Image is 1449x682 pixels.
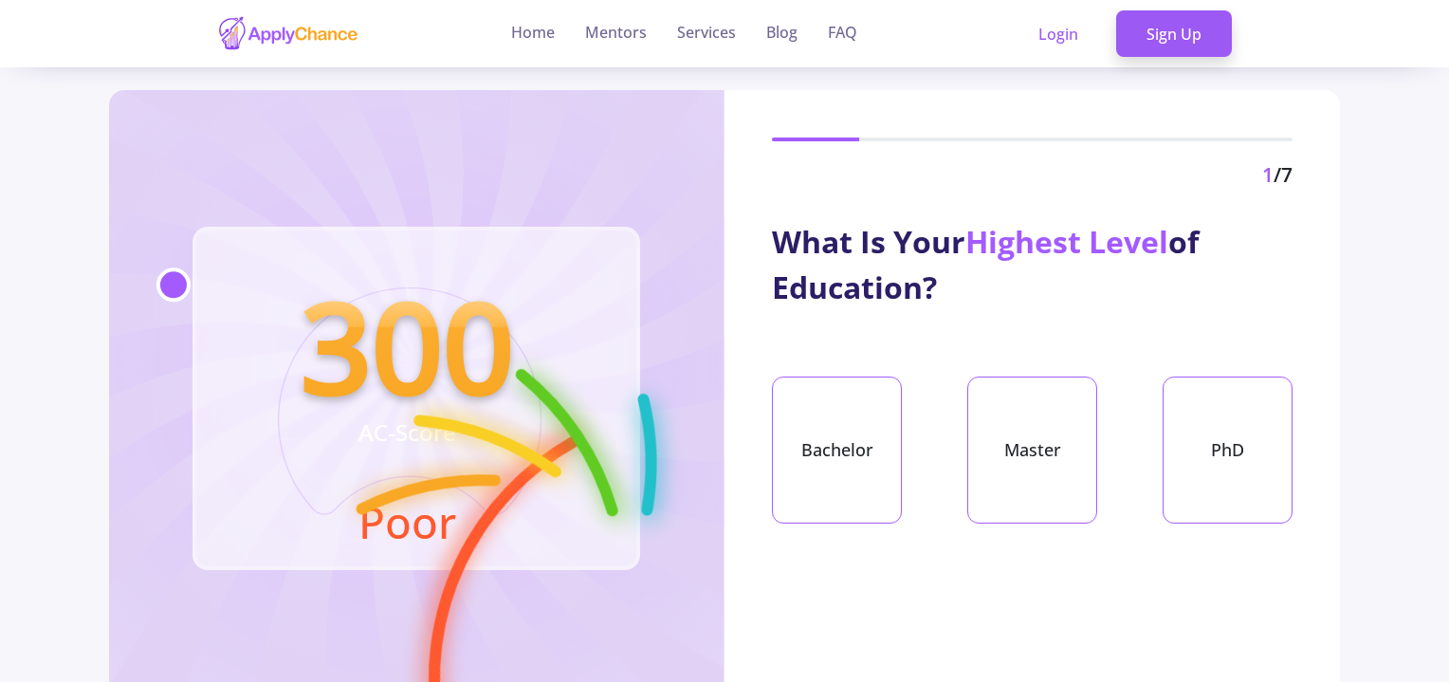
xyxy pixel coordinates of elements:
[358,492,456,551] text: Poor
[967,377,1097,524] div: Master
[1274,161,1293,188] span: /7
[358,416,456,448] text: AC-Score
[772,219,1293,310] div: What Is Your of Education?
[217,15,359,52] img: applychance logo
[1163,377,1293,524] div: PhD
[772,377,902,524] div: Bachelor
[1116,10,1232,58] a: Sign Up
[301,260,514,431] text: 300
[965,221,1168,262] span: Highest Level
[1008,10,1109,58] a: Login
[1262,161,1274,188] span: 1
